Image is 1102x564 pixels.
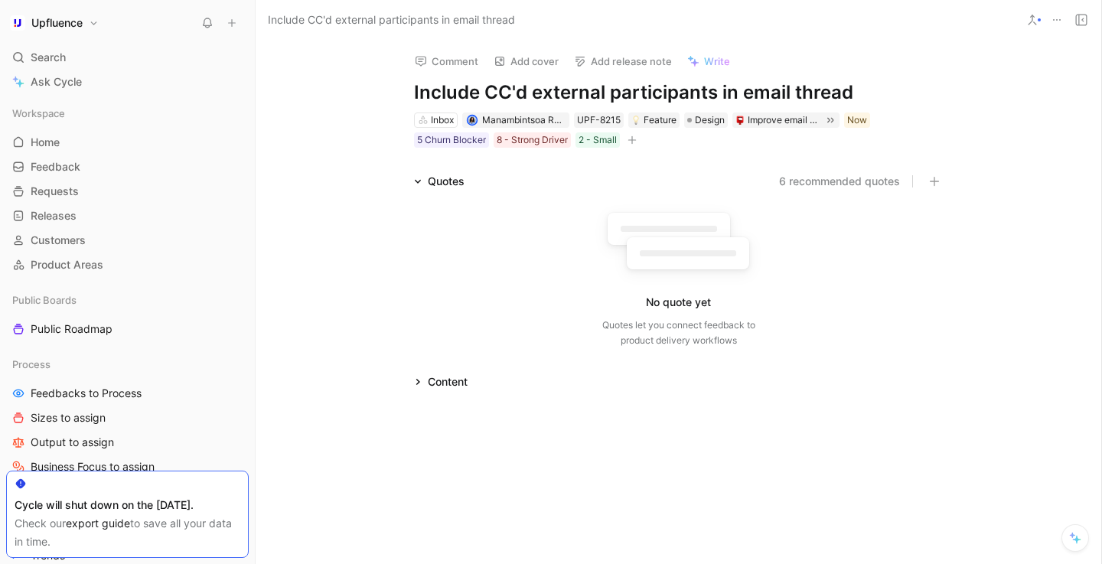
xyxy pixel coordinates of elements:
div: 💡Feature [628,112,680,128]
div: Search [6,46,249,69]
span: Include CC'd external participants in email thread [268,11,515,29]
a: Home [6,131,249,154]
a: Product Areas [6,253,249,276]
a: Customers [6,229,249,252]
button: Add release note [567,51,679,72]
div: ProcessFeedbacks to ProcessSizes to assignOutput to assignBusiness Focus to assign [6,353,249,478]
span: Workspace [12,106,65,121]
a: Feedback [6,155,249,178]
span: Feedbacks to Process [31,386,142,401]
button: Write [680,51,737,72]
span: Manambintsoa RABETRANO [482,114,604,126]
span: Business Focus to assign [31,459,155,474]
span: Home [31,135,60,150]
div: Cycle will shut down on the [DATE]. [15,496,240,514]
img: 💡 [631,116,641,125]
a: Business Focus to assign [6,455,249,478]
div: 2 - Small [579,132,617,148]
div: Now [847,112,867,128]
button: Add cover [487,51,566,72]
span: Process [12,357,51,372]
div: Public BoardsPublic Roadmap [6,289,249,341]
a: Requests [6,180,249,203]
div: Improve email cc in copy management [748,112,820,128]
a: Output to assign [6,431,249,454]
span: Search [31,48,66,67]
h1: Upfluence [31,16,83,30]
a: Feedbacks to Process [6,382,249,405]
span: Output to assign [31,435,114,450]
div: Quotes let you connect feedback to product delivery workflows [602,318,755,348]
div: 8 - Strong Driver [497,132,568,148]
div: UPF-8215 [577,112,621,128]
a: Releases [6,204,249,227]
h1: Include CC'd external participants in email thread [414,80,944,105]
div: Content [408,373,474,391]
span: Customers [31,233,86,248]
div: Quotes [428,172,465,191]
span: Write [704,54,730,68]
div: Content [428,373,468,391]
div: Feature [631,112,677,128]
div: Workspace [6,102,249,125]
div: Public Boards [6,289,249,311]
span: Public Boards [12,292,77,308]
span: Sizes to assign [31,410,106,425]
a: Public Roadmap [6,318,249,341]
span: Requests [31,184,79,199]
div: Check our to save all your data in time. [15,514,240,551]
div: No quote yet [646,293,711,311]
a: Ask Cycle [6,70,249,93]
span: Ask Cycle [31,73,82,91]
span: Product Areas [31,257,103,272]
button: 6 recommended quotes [779,172,900,191]
button: UpfluenceUpfluence [6,12,103,34]
span: Releases [31,208,77,223]
img: 📮 [735,116,745,125]
div: Quotes [408,172,471,191]
img: avatar [468,116,477,124]
div: Process [6,353,249,376]
div: Inbox [431,112,454,128]
span: Design [695,112,725,128]
span: Feedback [31,159,80,174]
a: Sizes to assign [6,406,249,429]
div: 5 Churn Blocker [417,132,486,148]
a: export guide [66,517,130,530]
div: Design [684,112,728,128]
img: Upfluence [10,15,25,31]
button: Comment [408,51,485,72]
span: Public Roadmap [31,321,112,337]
